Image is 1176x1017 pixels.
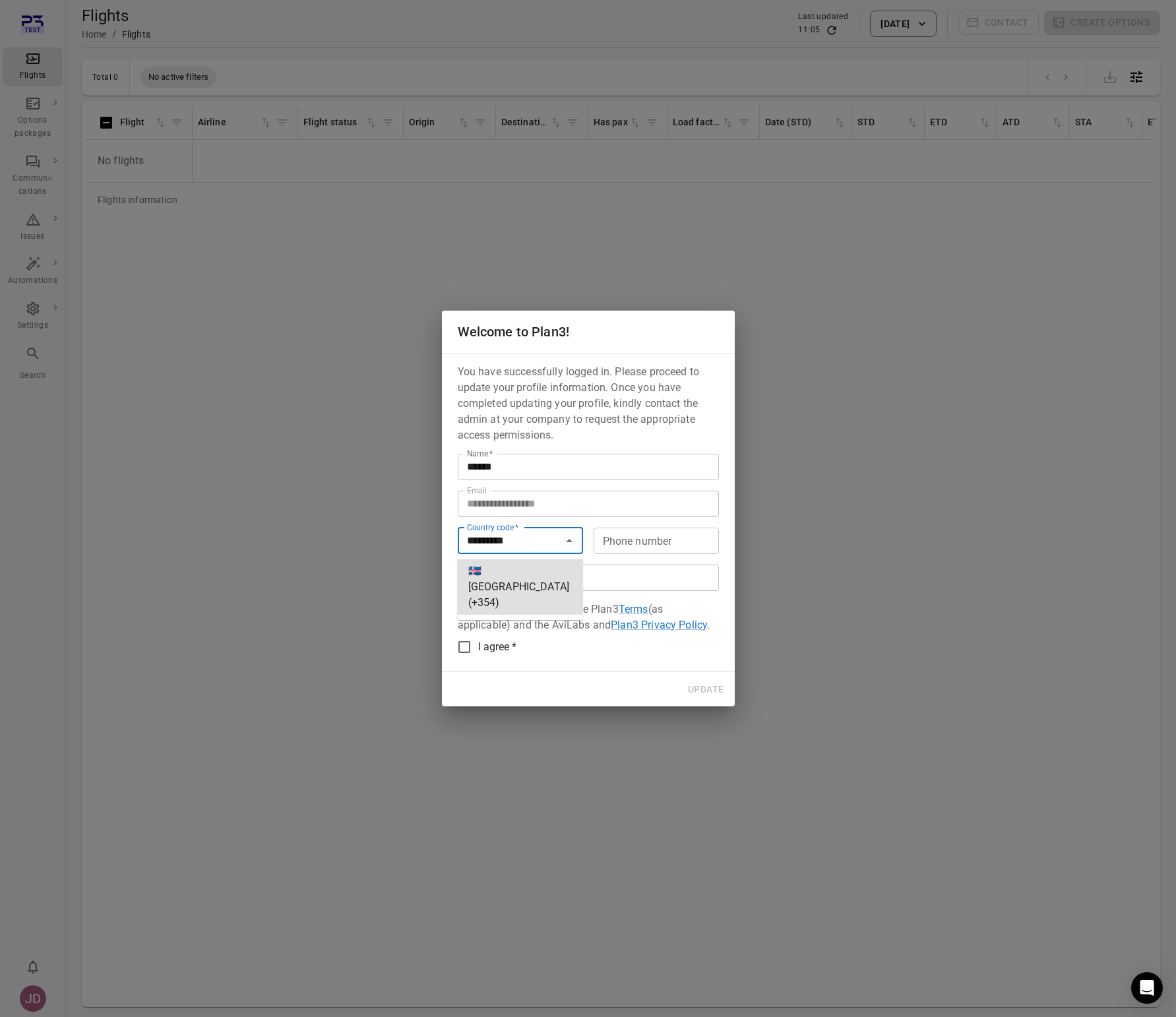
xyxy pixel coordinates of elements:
[467,448,493,459] label: Name
[560,532,578,550] button: Close
[619,603,648,615] a: Terms
[467,522,519,533] label: Country code
[442,311,735,353] h2: Welcome to Plan3!
[458,364,719,443] p: You have successfully logged in. Please proceed to update your profile information. Once you have...
[458,559,583,615] li: 🇮🇸 [GEOGRAPHIC_DATA] (+354)
[458,601,719,633] p: By signing up, I agree to the Plan3 (as applicable) and the AviLabs and .
[467,485,487,496] label: Email
[478,640,510,653] span: I agree
[1131,972,1163,1004] div: Open Intercom Messenger
[611,619,707,631] a: Plan3 Privacy Policy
